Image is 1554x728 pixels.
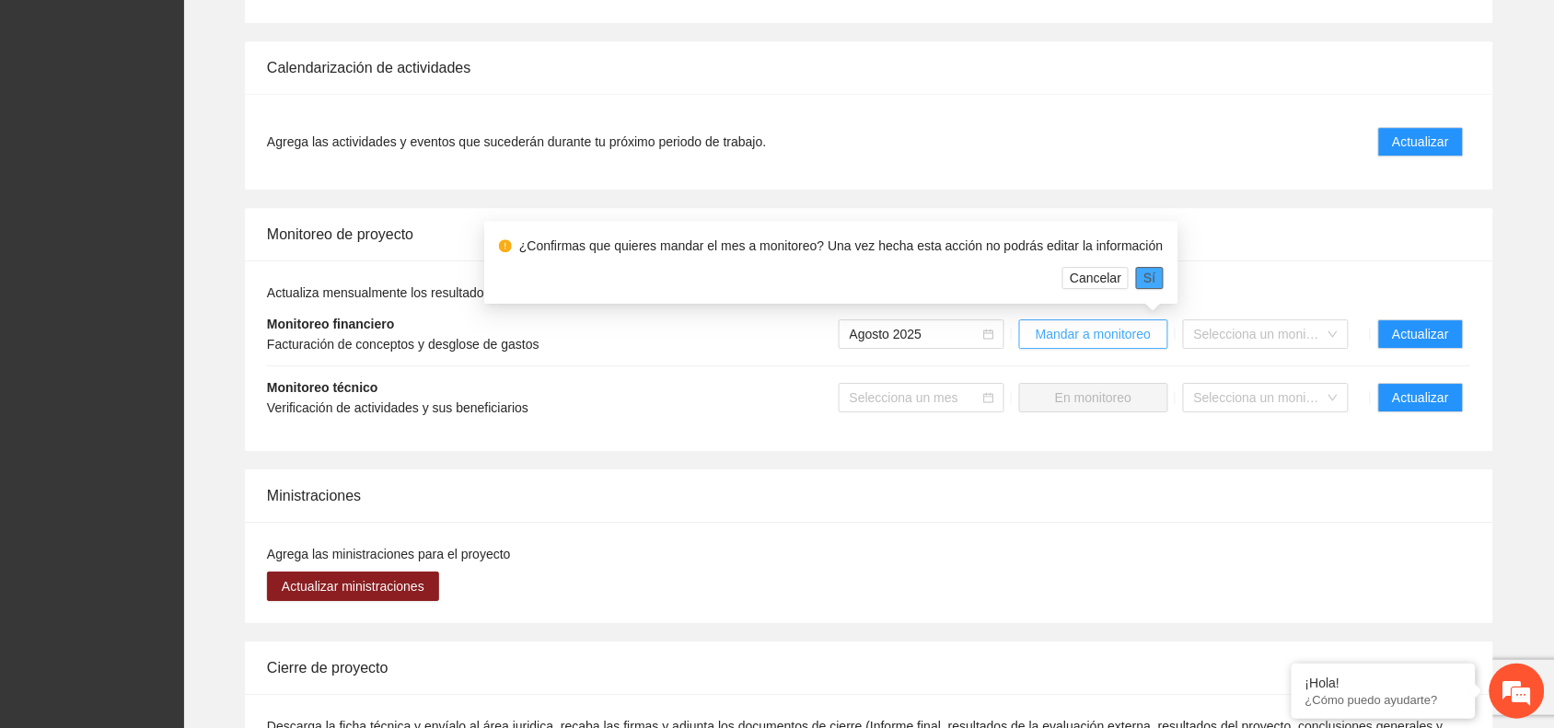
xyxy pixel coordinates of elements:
div: Minimizar ventana de chat en vivo [302,9,346,53]
div: ¡Hola! [1305,676,1462,690]
button: Sí [1136,267,1163,289]
span: Facturación de conceptos y desglose de gastos [267,337,539,352]
span: Cancelar [1070,268,1121,288]
a: Actualizar ministraciones [267,579,439,594]
strong: Monitoreo financiero [267,317,394,331]
span: Agrega las ministraciones para el proyecto [267,547,511,561]
div: Calendarización de actividades [267,41,1471,94]
span: calendar [983,392,994,403]
div: Cierre de proyecto [267,641,1471,694]
button: Actualizar [1378,383,1464,412]
button: Cancelar [1062,267,1129,289]
span: Sí [1143,268,1155,288]
strong: Monitoreo técnico [267,380,378,395]
p: ¿Cómo puedo ayudarte? [1305,693,1462,707]
div: Chatee con nosotros ahora [96,94,309,118]
span: exclamation-circle [499,239,512,252]
span: Agrega las actividades y eventos que sucederán durante tu próximo periodo de trabajo. [267,132,766,152]
div: ¿Confirmas que quieres mandar el mes a monitoreo? Una vez hecha esta acción no podrás editar la i... [519,236,1164,256]
button: Actualizar [1378,127,1464,156]
button: Mandar a monitoreo [1019,319,1168,349]
span: Actualizar ministraciones [282,576,424,596]
span: Actualizar [1393,324,1449,344]
span: Actualiza mensualmente los resultados de tus actividades y movimientos financieros para el anális... [267,285,992,300]
span: calendar [983,329,994,340]
button: Actualizar [1378,319,1464,349]
span: Verificación de actividades y sus beneficiarios [267,400,528,415]
span: Agosto 2025 [850,320,993,348]
button: Actualizar ministraciones [267,572,439,601]
span: Mandar a monitoreo [1036,324,1151,344]
span: Actualizar [1393,132,1449,152]
textarea: Escriba su mensaje y pulse “Intro” [9,503,351,567]
span: Estamos en línea. [107,246,254,432]
span: Actualizar [1393,387,1449,408]
div: Monitoreo de proyecto [267,208,1471,260]
div: Ministraciones [267,469,1471,522]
